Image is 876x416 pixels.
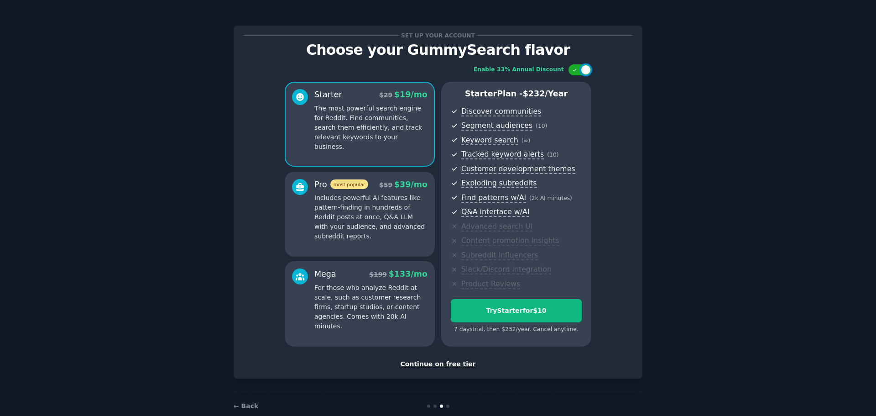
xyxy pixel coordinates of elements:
span: $ 29 [379,91,392,99]
div: Starter [314,89,342,100]
span: Discover communities [461,107,541,116]
span: Segment audiences [461,121,532,131]
a: ← Back [234,402,258,410]
p: Choose your GummySearch flavor [243,42,633,58]
span: Content promotion insights [461,236,559,246]
span: $ 39 /mo [394,180,428,189]
span: Q&A interface w/AI [461,207,529,217]
span: $ 199 [369,271,387,278]
div: Pro [314,179,368,190]
span: Slack/Discord integration [461,265,552,274]
span: Find patterns w/AI [461,193,526,203]
span: Customer development themes [461,164,575,174]
span: Tracked keyword alerts [461,150,544,159]
p: Includes powerful AI features like pattern-finding in hundreds of Reddit posts at once, Q&A LLM w... [314,193,428,241]
span: ( 2k AI minutes ) [529,195,572,201]
p: The most powerful search engine for Reddit. Find communities, search them efficiently, and track ... [314,104,428,152]
div: 7 days trial, then $ 232 /year . Cancel anytime. [451,326,582,334]
span: ( 10 ) [547,152,558,158]
div: Try Starter for $10 [451,306,581,316]
p: Starter Plan - [451,88,582,100]
div: Mega [314,269,336,280]
span: $ 19 /mo [394,90,428,99]
p: For those who analyze Reddit at scale, such as customer research firms, startup studios, or conte... [314,283,428,331]
span: $ 59 [379,181,392,189]
button: TryStarterfor$10 [451,299,582,322]
span: Exploding subreddits [461,179,537,188]
span: Product Reviews [461,279,520,289]
span: ( 10 ) [536,123,547,129]
span: $ 232 /year [523,89,568,98]
span: Set up your account [400,31,477,40]
span: Advanced search UI [461,222,532,232]
span: Keyword search [461,136,518,145]
span: $ 133 /mo [389,269,428,279]
div: Enable 33% Annual Discount [474,66,564,74]
span: most popular [330,179,369,189]
span: Subreddit influencers [461,251,538,260]
div: Continue on free tier [243,359,633,369]
span: ( ∞ ) [521,137,531,144]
